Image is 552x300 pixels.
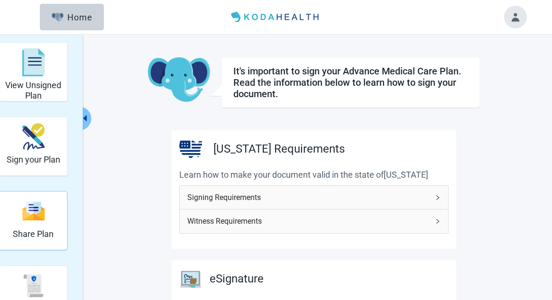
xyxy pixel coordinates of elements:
img: svg%3e [22,48,45,77]
img: eSignature [179,268,202,291]
div: Home [52,12,92,22]
img: Koda Health [227,9,325,25]
div: Witness Requirements [180,209,448,233]
img: Elephant [52,13,64,21]
p: Learn how to make your document valid in the state of [US_STATE] [179,168,449,182]
h2: View Unsigned Plan [3,80,64,100]
div: Signing Requirements [180,186,448,209]
button: Toggle account menu [504,6,527,28]
div: It's important to sign your Advance Medical Care Plan. Read the information below to learn how to... [233,65,468,100]
h2: Share Plan [13,229,54,239]
span: right [435,195,441,200]
span: Signing Requirements [187,191,429,203]
button: ElephantHome [40,4,104,30]
img: svg%3e [22,201,45,221]
h2: Sign your Plan [7,155,60,165]
h3: [US_STATE] Requirements [213,140,345,158]
span: right [435,218,441,224]
span: caret-left [81,114,90,123]
button: Collapse menu [80,107,92,130]
img: make_plan_official-CpYJDfBD.svg [22,123,45,150]
img: svg%3e [22,274,45,297]
h3: eSignature [210,270,264,288]
img: Koda Elephant [148,57,210,103]
span: Witness Requirements [187,215,429,227]
img: United States [179,138,202,161]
